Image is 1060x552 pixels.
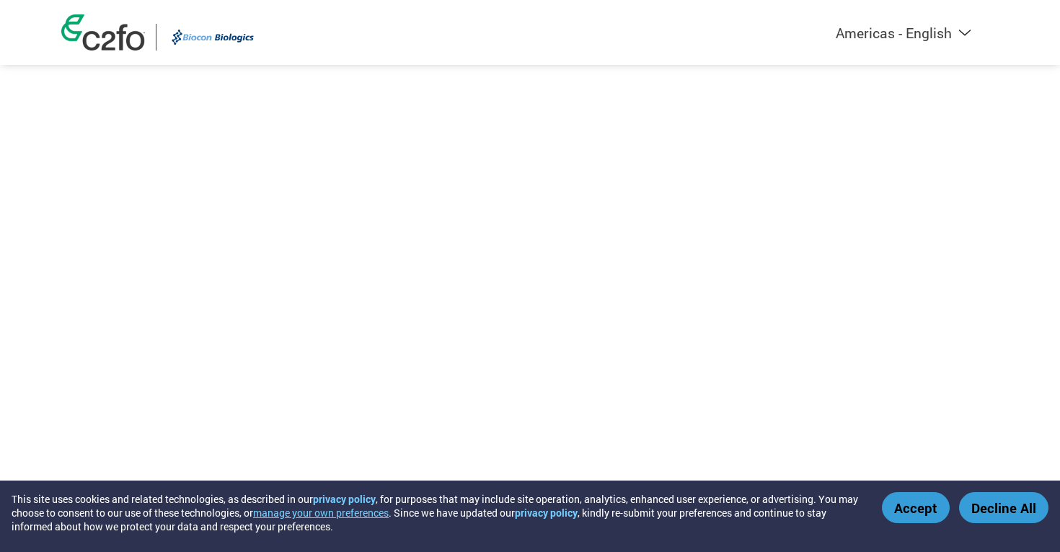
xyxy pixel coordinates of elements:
[313,492,376,506] a: privacy policy
[515,506,578,520] a: privacy policy
[882,492,950,523] button: Accept
[167,24,258,51] img: Biocon Biologics
[12,492,861,533] div: This site uses cookies and related technologies, as described in our , for purposes that may incl...
[959,492,1048,523] button: Decline All
[61,14,145,51] img: c2fo logo
[253,506,389,520] button: manage your own preferences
